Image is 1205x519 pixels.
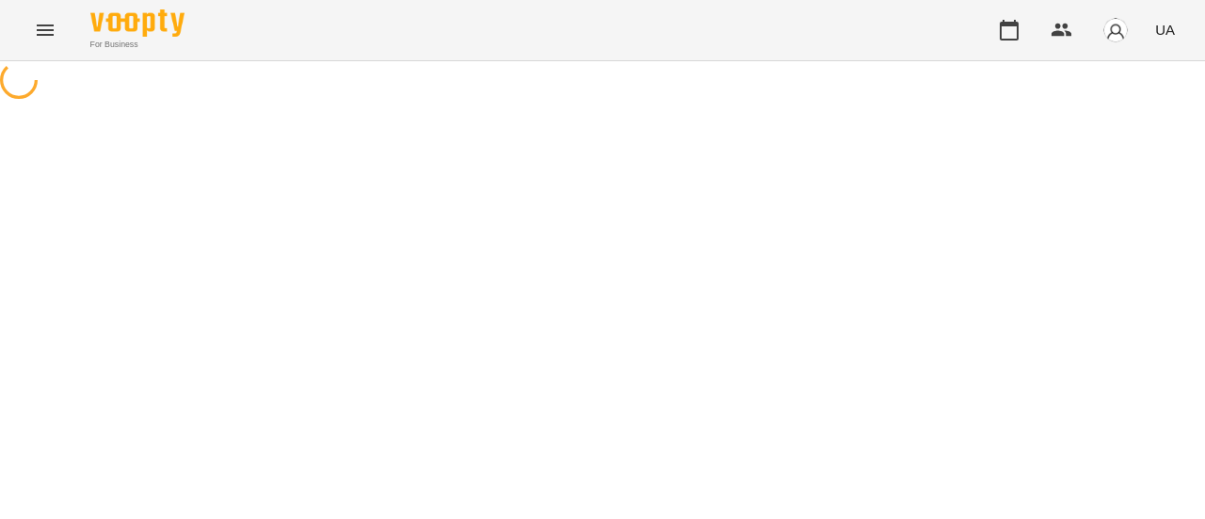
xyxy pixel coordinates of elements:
span: UA [1155,20,1175,40]
span: For Business [90,39,185,51]
img: Voopty Logo [90,9,185,37]
button: UA [1148,12,1182,47]
button: Menu [23,8,68,53]
img: avatar_s.png [1102,17,1129,43]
